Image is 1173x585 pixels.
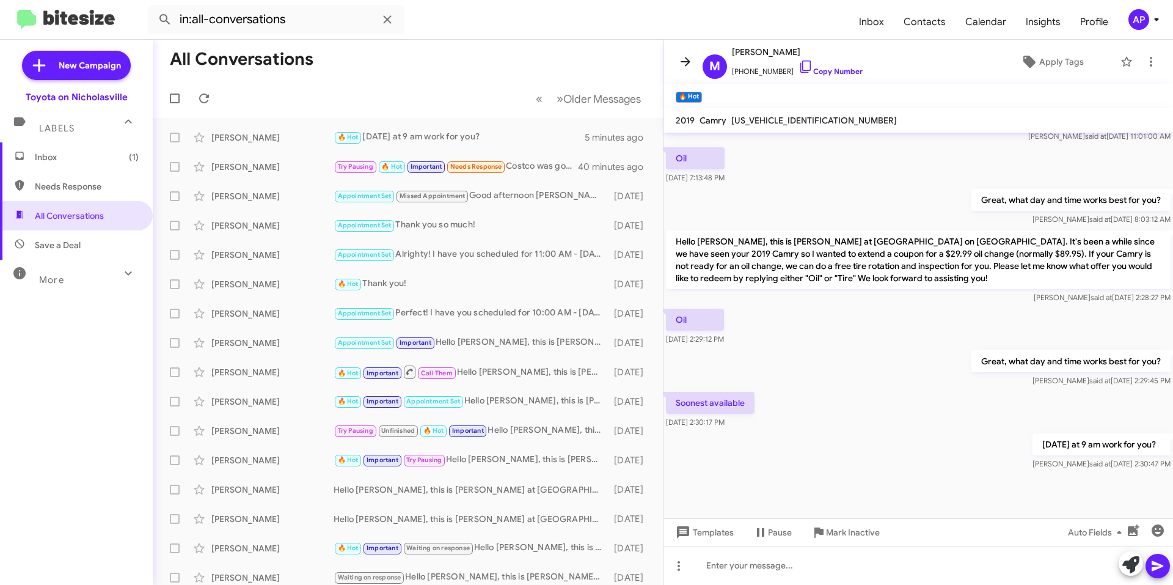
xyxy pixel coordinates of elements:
[39,274,64,285] span: More
[608,337,653,349] div: [DATE]
[798,67,863,76] a: Copy Number
[338,397,359,405] span: 🔥 Hot
[334,248,608,262] div: Alrighty! I have you scheduled for 11:00 AM - [DATE]. Let me know if you need anything else, and ...
[608,190,653,202] div: [DATE]
[608,454,653,466] div: [DATE]
[536,91,543,106] span: «
[1085,131,1106,141] span: said at
[732,59,863,78] span: [PHONE_NUMBER]
[1070,4,1118,40] a: Profile
[1091,293,1112,302] span: said at
[608,484,653,496] div: [DATE]
[1089,459,1111,468] span: said at
[338,133,359,141] span: 🔥 Hot
[663,521,744,543] button: Templates
[334,218,608,232] div: Thank you so much!
[971,189,1171,211] p: Great, what day and time works best for you?
[338,339,392,347] span: Appointment Set
[211,131,334,144] div: [PERSON_NAME]
[666,418,725,427] span: [DATE] 2:30:17 PM
[211,366,334,378] div: [PERSON_NAME]
[894,4,956,40] a: Contacts
[211,161,334,173] div: [PERSON_NAME]
[367,544,398,552] span: Important
[334,541,608,555] div: Hello [PERSON_NAME], this is [PERSON_NAME] at [GEOGRAPHIC_DATA] on [GEOGRAPHIC_DATA]. It's been a...
[338,309,392,317] span: Appointment Set
[338,544,359,552] span: 🔥 Hot
[608,307,653,320] div: [DATE]
[211,396,334,408] div: [PERSON_NAME]
[211,190,334,202] div: [PERSON_NAME]
[26,91,128,103] div: Toyota on Nicholasville
[35,180,139,193] span: Needs Response
[367,456,398,464] span: Important
[423,427,444,435] span: 🔥 Hot
[211,249,334,261] div: [PERSON_NAME]
[608,396,653,408] div: [DATE]
[334,160,580,174] div: Costco was going to do it for 500 which is why I was hoping you could do it for the same price.
[334,189,608,203] div: Good afternoon [PERSON_NAME]! I'm reaching out about your missed appointment on the 2nd. I'd like...
[1128,9,1149,30] div: AP
[211,513,334,525] div: [PERSON_NAME]
[338,163,373,171] span: Try Pausing
[549,86,648,111] button: Next
[334,336,608,350] div: Hello [PERSON_NAME], this is [PERSON_NAME] at [GEOGRAPHIC_DATA] on [GEOGRAPHIC_DATA]. It's been a...
[802,521,890,543] button: Mark Inactive
[400,192,466,200] span: Missed Appointment
[35,151,139,163] span: Inbox
[826,521,880,543] span: Mark Inactive
[338,456,359,464] span: 🔥 Hot
[450,163,502,171] span: Needs Response
[608,542,653,554] div: [DATE]
[1034,293,1171,302] span: [PERSON_NAME] [DATE] 2:28:27 PM
[338,221,392,229] span: Appointment Set
[666,230,1171,289] p: Hello [PERSON_NAME], this is [PERSON_NAME] at [GEOGRAPHIC_DATA] on [GEOGRAPHIC_DATA]. It's been a...
[1118,9,1160,30] button: AP
[367,369,398,377] span: Important
[338,573,401,581] span: Waiting on response
[406,544,470,552] span: Waiting on response
[334,513,608,525] div: Hello [PERSON_NAME], this is [PERSON_NAME] at [GEOGRAPHIC_DATA] on [GEOGRAPHIC_DATA]. It's been a...
[732,45,863,59] span: [PERSON_NAME]
[367,397,398,405] span: Important
[666,392,755,414] p: Soonest available
[381,163,402,171] span: 🔥 Hot
[170,50,313,69] h1: All Conversations
[334,394,608,408] div: Hello [PERSON_NAME], this is [PERSON_NAME] at [GEOGRAPHIC_DATA] on [GEOGRAPHIC_DATA]. It's been a...
[1039,51,1084,73] span: Apply Tags
[849,4,894,40] a: Inbox
[528,86,550,111] button: Previous
[666,309,724,331] p: Oil
[400,339,431,347] span: Important
[406,397,460,405] span: Appointment Set
[211,425,334,437] div: [PERSON_NAME]
[666,173,725,182] span: [DATE] 7:13:48 PM
[608,513,653,525] div: [DATE]
[334,453,608,467] div: Hello [PERSON_NAME], this is [PERSON_NAME] at [GEOGRAPHIC_DATA] on [GEOGRAPHIC_DATA]. It's been a...
[22,51,131,80] a: New Campaign
[1032,215,1171,224] span: [PERSON_NAME] [DATE] 8:03:12 AM
[334,130,585,144] div: [DATE] at 9 am work for you?
[211,278,334,290] div: [PERSON_NAME]
[989,51,1114,73] button: Apply Tags
[1089,215,1111,224] span: said at
[211,572,334,584] div: [PERSON_NAME]
[381,427,415,435] span: Unfinished
[700,115,726,126] span: Camry
[1032,433,1171,455] p: [DATE] at 9 am work for you?
[563,92,641,106] span: Older Messages
[334,306,608,320] div: Perfect! I have you scheduled for 10:00 AM - [DATE]. Let me know if you need anything else, and h...
[35,210,104,222] span: All Conversations
[956,4,1016,40] a: Calendar
[148,5,404,34] input: Search
[731,115,897,126] span: [US_VEHICLE_IDENTIFICATION_NUMBER]
[1068,521,1127,543] span: Auto Fields
[211,542,334,554] div: [PERSON_NAME]
[334,570,608,584] div: Hello [PERSON_NAME], this is [PERSON_NAME] at Toyota on [GEOGRAPHIC_DATA]. It's been a while sinc...
[211,484,334,496] div: [PERSON_NAME]
[411,163,442,171] span: Important
[676,92,702,103] small: 🔥 Hot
